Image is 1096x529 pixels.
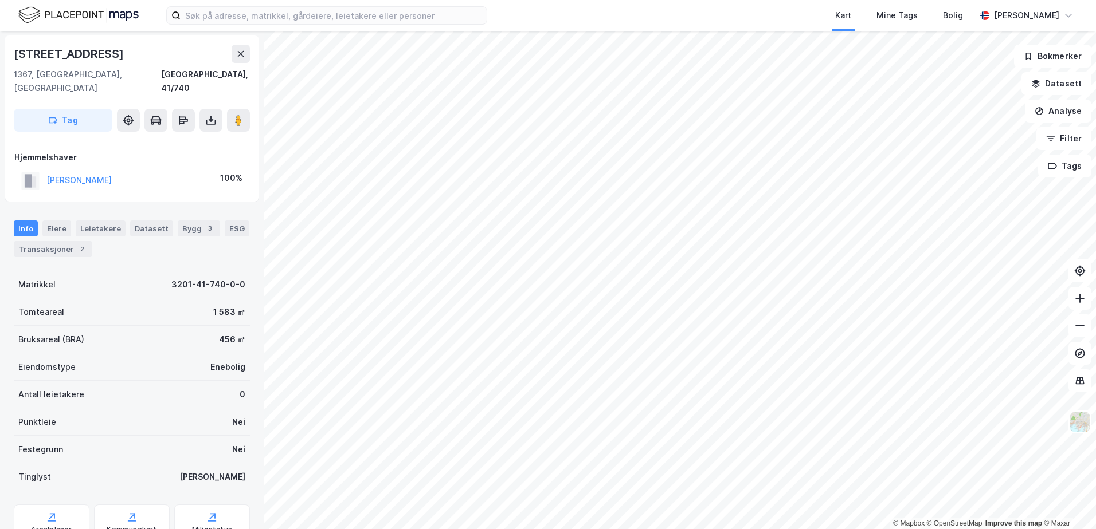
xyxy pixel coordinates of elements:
[994,9,1059,22] div: [PERSON_NAME]
[232,443,245,456] div: Nei
[14,109,112,132] button: Tag
[1069,411,1091,433] img: Z
[171,278,245,291] div: 3201-41-740-0-0
[130,220,173,236] div: Datasett
[835,9,851,22] div: Kart
[1039,474,1096,529] iframe: Chat Widget
[18,415,56,429] div: Punktleie
[232,415,245,429] div: Nei
[204,223,216,234] div: 3
[219,333,245,346] div: 456 ㎡
[18,278,56,291] div: Matrikkel
[18,305,64,319] div: Tomteareal
[1038,155,1091,177] button: Tags
[893,519,925,527] a: Mapbox
[178,220,220,236] div: Bygg
[18,388,84,401] div: Antall leietakere
[76,243,88,255] div: 2
[14,241,92,257] div: Transaksjoner
[18,360,76,374] div: Eiendomstype
[18,333,84,346] div: Bruksareal (BRA)
[210,360,245,374] div: Enebolig
[1014,45,1091,68] button: Bokmerker
[18,5,139,25] img: logo.f888ab2527a4732fd821a326f86c7f29.svg
[14,68,161,95] div: 1367, [GEOGRAPHIC_DATA], [GEOGRAPHIC_DATA]
[179,470,245,484] div: [PERSON_NAME]
[14,220,38,236] div: Info
[213,305,245,319] div: 1 583 ㎡
[14,151,249,164] div: Hjemmelshaver
[985,519,1042,527] a: Improve this map
[927,519,983,527] a: OpenStreetMap
[1025,100,1091,123] button: Analyse
[181,7,487,24] input: Søk på adresse, matrikkel, gårdeiere, leietakere eller personer
[42,220,71,236] div: Eiere
[1021,72,1091,95] button: Datasett
[225,220,249,236] div: ESG
[18,470,51,484] div: Tinglyst
[1036,127,1091,150] button: Filter
[943,9,963,22] div: Bolig
[240,388,245,401] div: 0
[14,45,126,63] div: [STREET_ADDRESS]
[1039,474,1096,529] div: Kontrollprogram for chat
[876,9,918,22] div: Mine Tags
[76,220,126,236] div: Leietakere
[220,171,242,185] div: 100%
[18,443,63,456] div: Festegrunn
[161,68,250,95] div: [GEOGRAPHIC_DATA], 41/740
